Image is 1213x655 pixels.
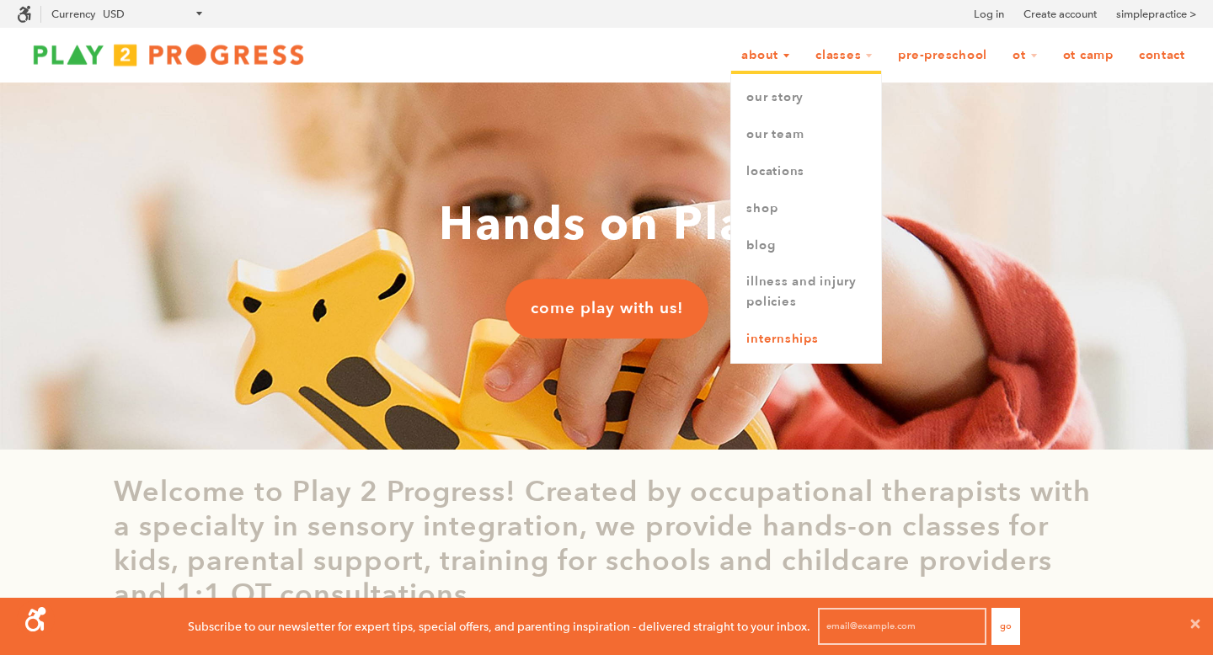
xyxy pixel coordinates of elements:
label: Currency [51,8,95,20]
input: email@example.com [818,608,986,645]
a: Shop [731,190,881,227]
a: Our Story [731,79,881,116]
a: Contact [1128,40,1196,72]
a: simplepractice > [1116,6,1196,23]
a: Log in [974,6,1004,23]
a: Create account [1023,6,1097,23]
a: Locations [731,153,881,190]
a: Illness and Injury Policies [731,264,881,321]
a: OT Camp [1052,40,1125,72]
button: Go [991,608,1020,645]
p: Welcome to Play 2 Progress! Created by occupational therapists with a specialty in sensory integr... [114,475,1099,612]
a: Internships [731,321,881,358]
a: Blog [731,227,881,264]
a: come play with us! [505,280,708,338]
span: come play with us! [531,298,683,320]
a: OT [1002,40,1049,72]
p: Subscribe to our newsletter for expert tips, special offers, and parenting inspiration - delivere... [188,617,810,636]
a: Our Team [731,116,881,153]
a: About [730,40,801,72]
img: Play2Progress logo [17,38,320,72]
a: Pre-Preschool [887,40,998,72]
a: Classes [804,40,884,72]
